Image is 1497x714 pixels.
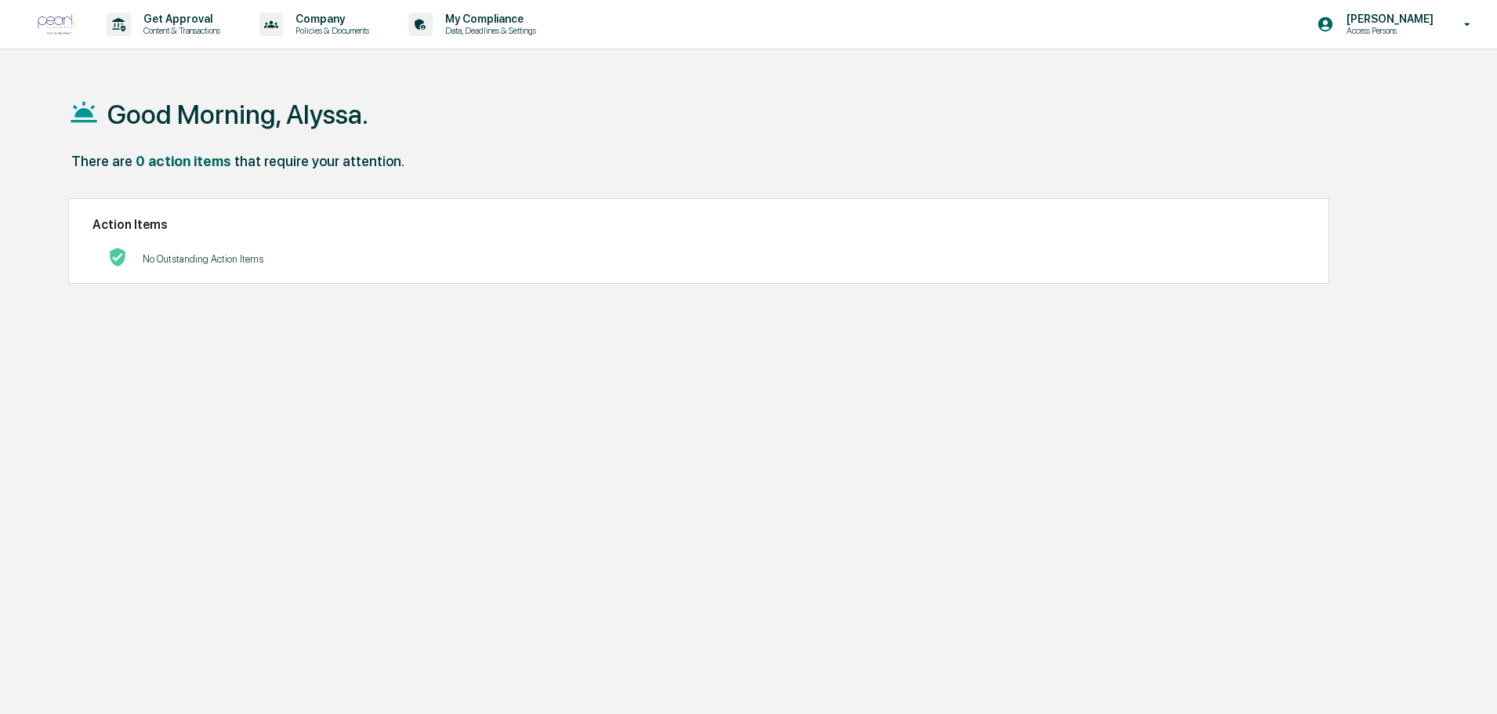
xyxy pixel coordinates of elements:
h2: Action Items [92,217,1305,232]
img: logo [38,14,75,35]
p: Access Persons [1334,25,1441,36]
p: Company [283,13,377,25]
p: Policies & Documents [283,25,377,36]
div: There are [71,153,132,169]
p: Content & Transactions [131,25,228,36]
p: Get Approval [131,13,228,25]
p: Data, Deadlines & Settings [433,25,544,36]
h1: Good Morning, Alyssa. [107,99,368,130]
p: No Outstanding Action Items [143,253,263,265]
p: My Compliance [433,13,544,25]
div: that require your attention. [234,153,404,169]
img: No Actions logo [108,248,127,266]
div: 0 action items [136,153,231,169]
p: [PERSON_NAME] [1334,13,1441,25]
